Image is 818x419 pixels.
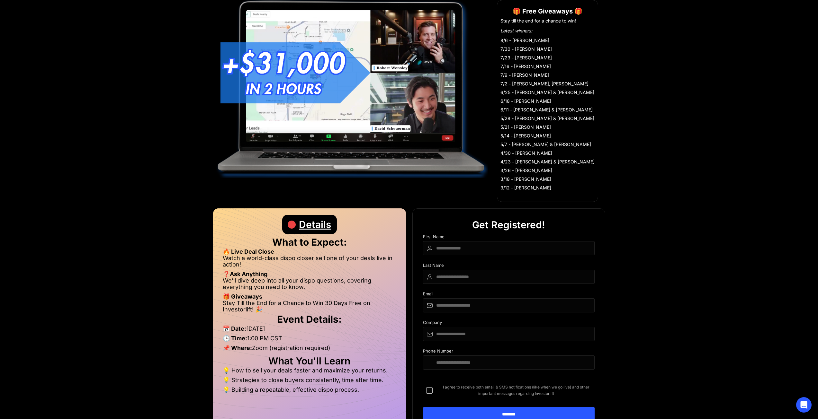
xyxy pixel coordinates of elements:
strong: Event Details: [277,313,342,325]
span: I agree to receive both email & SMS notifications (like when we go live) and other important mess... [438,384,595,397]
div: Get Registered! [472,215,545,234]
li: Watch a world-class dispo closer sell one of your deals live in action! [223,255,396,271]
strong: 🎁 Free Giveaways 🎁 [513,7,582,15]
li: Stay till the end for a chance to win! [500,18,595,24]
div: Phone Number [423,349,595,355]
div: Open Intercom Messenger [796,397,812,413]
li: 💡 How to sell your deals faster and maximize your returns. [223,367,396,377]
strong: 🎁 Giveaways [223,293,262,300]
em: Latest winners: [500,28,532,33]
li: 💡 Strategies to close buyers consistently, time after time. [223,377,396,387]
li: 8/6 - [PERSON_NAME] 7/30 - [PERSON_NAME] 7/23 - [PERSON_NAME] 7/16 - [PERSON_NAME] 7/9 - [PERSON_... [500,36,595,192]
strong: What to Expect: [272,236,347,248]
div: Details [299,215,331,234]
strong: 🕒 Time: [223,335,247,342]
li: [DATE] [223,326,396,335]
strong: 📅 Date: [223,325,246,332]
li: We’ll dive deep into all your dispo questions, covering everything you need to know. [223,277,396,293]
div: Company [423,320,595,327]
div: Email [423,292,595,298]
li: Stay Till the End for a Chance to Win 30 Days Free on Investorlift! 🎉 [223,300,396,313]
div: First Name [423,234,595,241]
strong: ❓Ask Anything [223,271,267,277]
li: 1:00 PM CST [223,335,396,345]
h2: What You'll Learn [223,358,396,364]
div: Last Name [423,263,595,270]
li: 💡 Building a repeatable, effective dispo process. [223,387,396,393]
strong: 📌 Where: [223,345,252,351]
strong: 🔥 Live Deal Close [223,248,274,255]
li: Zoom (registration required) [223,345,396,354]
